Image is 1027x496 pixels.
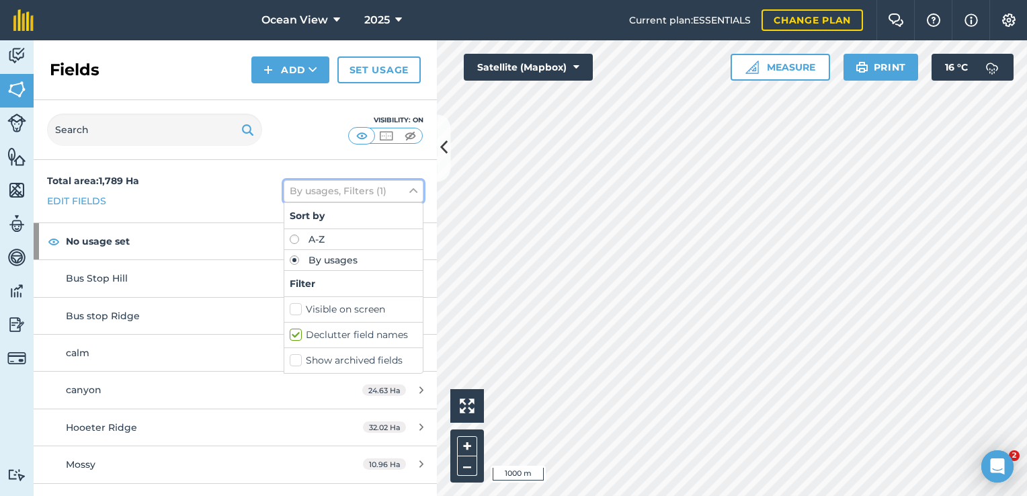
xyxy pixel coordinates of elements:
[7,147,26,167] img: svg+xml;base64,PHN2ZyB4bWxucz0iaHR0cDovL3d3dy53My5vcmcvMjAwMC9zdmciIHdpZHRoPSI1NiIgaGVpZ2h0PSI2MC...
[66,310,140,322] span: Bus stop Ridge
[945,54,968,81] span: 16 ° C
[34,335,437,371] a: calm4.04 Ha
[457,436,477,456] button: +
[629,13,751,28] span: Current plan : ESSENTIALS
[348,115,423,126] div: Visibility: On
[47,194,106,208] a: Edit fields
[7,315,26,335] img: svg+xml;base64,PD94bWwgdmVyc2lvbj0iMS4wIiBlbmNvZGluZz0idXRmLTgiPz4KPCEtLSBHZW5lcmF0b3I6IEFkb2JlIE...
[378,129,395,142] img: svg+xml;base64,PHN2ZyB4bWxucz0iaHR0cDovL3d3dy53My5vcmcvMjAwMC9zdmciIHdpZHRoPSI1MCIgaGVpZ2h0PSI0MC...
[34,409,437,446] a: Hooeter Ridge32.02 Ha
[7,349,26,368] img: svg+xml;base64,PD94bWwgdmVyc2lvbj0iMS4wIiBlbmNvZGluZz0idXRmLTgiPz4KPCEtLSBHZW5lcmF0b3I6IEFkb2JlIE...
[290,235,417,244] label: A-Z
[290,302,417,317] label: Visible on screen
[13,9,34,31] img: fieldmargin Logo
[337,56,421,83] a: Set usage
[34,223,437,259] div: No usage set339.4 Ha
[290,278,315,290] strong: Filter
[66,272,128,284] span: Bus Stop Hill
[7,180,26,200] img: svg+xml;base64,PHN2ZyB4bWxucz0iaHR0cDovL3d3dy53My5vcmcvMjAwMC9zdmciIHdpZHRoPSI1NiIgaGVpZ2h0PSI2MC...
[762,9,863,31] a: Change plan
[964,12,978,28] img: svg+xml;base64,PHN2ZyB4bWxucz0iaHR0cDovL3d3dy53My5vcmcvMjAwMC9zdmciIHdpZHRoPSIxNyIgaGVpZ2h0PSIxNy...
[34,260,437,296] a: Bus Stop Hill94.02 Ha
[66,384,101,396] span: canyon
[354,129,370,142] img: svg+xml;base64,PHN2ZyB4bWxucz0iaHR0cDovL3d3dy53My5vcmcvMjAwMC9zdmciIHdpZHRoPSI1MCIgaGVpZ2h0PSI0MC...
[47,114,262,146] input: Search
[290,354,417,368] label: Show archived fields
[290,328,417,342] label: Declutter field names
[263,62,273,78] img: svg+xml;base64,PHN2ZyB4bWxucz0iaHR0cDovL3d3dy53My5vcmcvMjAwMC9zdmciIHdpZHRoPSIxNCIgaGVpZ2h0PSIyNC...
[7,281,26,301] img: svg+xml;base64,PD94bWwgdmVyc2lvbj0iMS4wIiBlbmNvZGluZz0idXRmLTgiPz4KPCEtLSBHZW5lcmF0b3I6IEFkb2JlIE...
[464,54,593,81] button: Satellite (Mapbox)
[50,59,99,81] h2: Fields
[926,13,942,27] img: A question mark icon
[48,233,60,249] img: svg+xml;base64,PHN2ZyB4bWxucz0iaHR0cDovL3d3dy53My5vcmcvMjAwMC9zdmciIHdpZHRoPSIxOCIgaGVpZ2h0PSIyNC...
[745,60,759,74] img: Ruler icon
[34,372,437,408] a: canyon24.63 Ha
[844,54,919,81] button: Print
[7,468,26,481] img: svg+xml;base64,PD94bWwgdmVyc2lvbj0iMS4wIiBlbmNvZGluZz0idXRmLTgiPz4KPCEtLSBHZW5lcmF0b3I6IEFkb2JlIE...
[66,347,89,359] span: calm
[1001,13,1017,27] img: A cog icon
[460,399,475,413] img: Four arrows, one pointing top left, one top right, one bottom right and the last bottom left
[7,79,26,99] img: svg+xml;base64,PHN2ZyB4bWxucz0iaHR0cDovL3d3dy53My5vcmcvMjAwMC9zdmciIHdpZHRoPSI1NiIgaGVpZ2h0PSI2MC...
[363,421,406,433] span: 32.02 Ha
[66,223,361,259] strong: No usage set
[888,13,904,27] img: Two speech bubbles overlapping with the left bubble in the forefront
[363,458,406,470] span: 10.96 Ha
[402,129,419,142] img: svg+xml;base64,PHN2ZyB4bWxucz0iaHR0cDovL3d3dy53My5vcmcvMjAwMC9zdmciIHdpZHRoPSI1MCIgaGVpZ2h0PSI0MC...
[47,175,139,187] strong: Total area : 1,789 Ha
[1009,450,1020,461] span: 2
[66,421,137,433] span: Hooeter Ridge
[241,122,254,138] img: svg+xml;base64,PHN2ZyB4bWxucz0iaHR0cDovL3d3dy53My5vcmcvMjAwMC9zdmciIHdpZHRoPSIxOSIgaGVpZ2h0PSIyNC...
[457,456,477,476] button: –
[34,446,437,483] a: Mossy10.96 Ha
[7,247,26,267] img: svg+xml;base64,PD94bWwgdmVyc2lvbj0iMS4wIiBlbmNvZGluZz0idXRmLTgiPz4KPCEtLSBHZW5lcmF0b3I6IEFkb2JlIE...
[284,180,423,202] button: By usages, Filters (1)
[731,54,830,81] button: Measure
[290,255,417,265] label: By usages
[979,54,1005,81] img: svg+xml;base64,PD94bWwgdmVyc2lvbj0iMS4wIiBlbmNvZGluZz0idXRmLTgiPz4KPCEtLSBHZW5lcmF0b3I6IEFkb2JlIE...
[7,214,26,234] img: svg+xml;base64,PD94bWwgdmVyc2lvbj0iMS4wIiBlbmNvZGluZz0idXRmLTgiPz4KPCEtLSBHZW5lcmF0b3I6IEFkb2JlIE...
[856,59,868,75] img: svg+xml;base64,PHN2ZyB4bWxucz0iaHR0cDovL3d3dy53My5vcmcvMjAwMC9zdmciIHdpZHRoPSIxOSIgaGVpZ2h0PSIyNC...
[261,12,328,28] span: Ocean View
[932,54,1014,81] button: 16 °C
[364,12,390,28] span: 2025
[251,56,329,83] button: Add
[7,46,26,66] img: svg+xml;base64,PD94bWwgdmVyc2lvbj0iMS4wIiBlbmNvZGluZz0idXRmLTgiPz4KPCEtLSBHZW5lcmF0b3I6IEFkb2JlIE...
[362,384,406,396] span: 24.63 Ha
[34,298,437,334] a: Bus stop Ridge33.13 Ha
[290,210,325,222] strong: Sort by
[66,458,95,470] span: Mossy
[7,114,26,132] img: svg+xml;base64,PD94bWwgdmVyc2lvbj0iMS4wIiBlbmNvZGluZz0idXRmLTgiPz4KPCEtLSBHZW5lcmF0b3I6IEFkb2JlIE...
[981,450,1014,483] div: Open Intercom Messenger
